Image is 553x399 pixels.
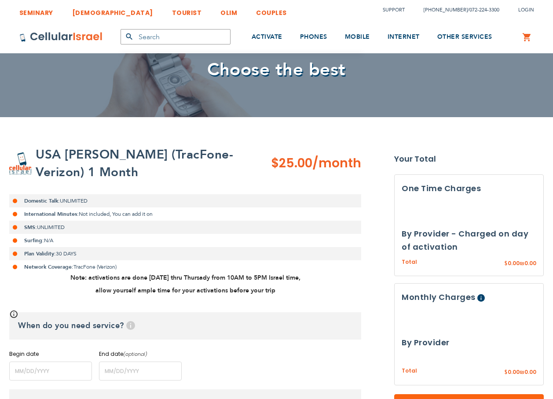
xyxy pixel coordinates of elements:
[402,258,417,266] span: Total
[271,155,312,172] span: $25.00
[126,321,135,330] span: Help
[520,260,524,268] span: ₪
[9,350,92,358] label: Begin date
[24,263,73,270] strong: Network Coverage:
[508,369,520,376] span: 0.00
[524,369,536,376] span: 0.00
[24,237,44,244] strong: Surfing:
[9,312,361,340] h3: When do you need service?
[388,21,420,54] a: INTERNET
[252,21,282,54] a: ACTIVATE
[402,292,476,303] span: Monthly Charges
[36,146,271,181] h2: USA [PERSON_NAME] (TracFone- Verizon) 1 Month
[9,194,361,207] li: UNLIMITED
[518,7,534,13] span: Login
[415,4,499,16] li: /
[312,155,361,172] span: /month
[477,295,485,302] span: Help
[402,182,536,195] h3: One Time Charges
[345,33,370,41] span: MOBILE
[99,362,182,381] input: MM/DD/YYYY
[9,234,361,247] li: N/A
[9,152,31,175] img: USA Sims 1 month - Verizon
[99,350,182,358] label: End date
[300,33,327,41] span: PHONES
[388,33,420,41] span: INTERNET
[9,207,361,221] li: Not included, You can add it on
[437,21,492,54] a: OTHER SERVICES
[9,362,92,381] input: MM/DD/YYYY
[121,29,231,44] input: Search
[424,7,468,13] a: [PHONE_NUMBER]
[402,227,536,254] h3: By Provider - Charged on day of activation
[9,260,361,273] li: TracFone (Verizon)
[70,273,300,282] strong: Note: activations are done [DATE] thru Thursady from 10AM to 5PM Israel time,
[207,58,346,82] span: Choose the best
[402,367,417,376] span: Total
[394,152,544,166] strong: Your Total
[9,247,361,260] li: 30 DAYS
[524,259,536,267] span: 0.00
[24,224,37,231] strong: SMS:
[24,197,60,204] strong: Domestic Talk:
[345,21,370,54] a: MOBILE
[24,211,79,218] strong: International Minutes:
[252,33,282,41] span: ACTIVATE
[9,221,361,234] li: UNLIMITED
[19,32,103,42] img: Cellular Israel Logo
[508,259,520,267] span: 0.00
[172,2,202,18] a: TOURIST
[402,336,536,350] h3: By Provider
[19,2,53,18] a: SEMINARY
[504,260,508,268] span: $
[504,369,508,377] span: $
[220,2,237,18] a: OLIM
[383,7,405,13] a: Support
[24,250,56,257] strong: Plan Validity:
[300,21,327,54] a: PHONES
[72,2,153,18] a: [DEMOGRAPHIC_DATA]
[469,7,499,13] a: 072-224-3300
[123,351,147,358] i: (optional)
[520,369,524,377] span: ₪
[256,2,287,18] a: COUPLES
[95,286,275,295] strong: allow yourself ample time for your activations before your trip
[437,33,492,41] span: OTHER SERVICES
